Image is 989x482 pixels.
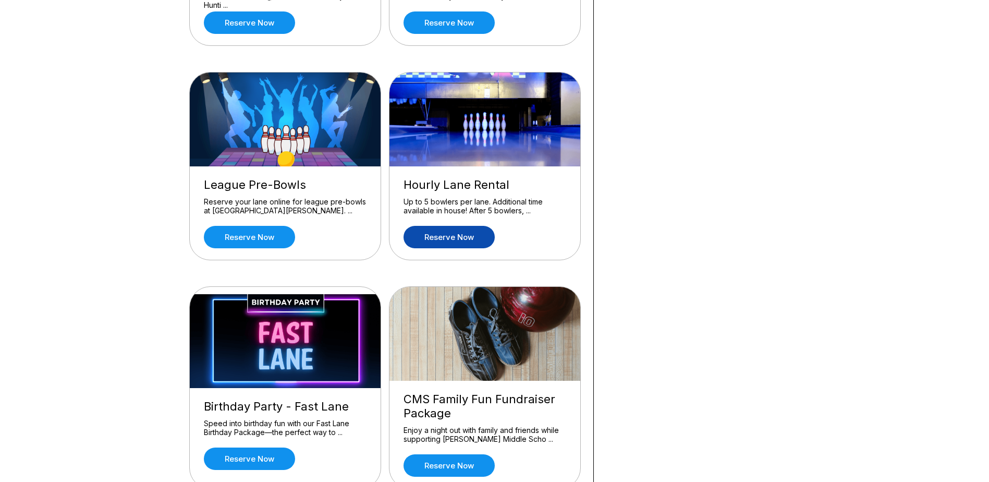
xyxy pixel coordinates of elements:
[204,419,367,437] div: Speed into birthday fun with our Fast Lane Birthday Package—the perfect way to ...
[404,454,495,477] a: Reserve now
[404,178,566,192] div: Hourly Lane Rental
[404,11,495,34] a: Reserve now
[204,178,367,192] div: League Pre-Bowls
[404,426,566,444] div: Enjoy a night out with family and friends while supporting [PERSON_NAME] Middle Scho ...
[404,392,566,420] div: CMS Family Fun Fundraiser Package
[389,287,581,381] img: CMS Family Fun Fundraiser Package
[204,197,367,215] div: Reserve your lane online for league pre-bowls at [GEOGRAPHIC_DATA][PERSON_NAME]. ...
[404,197,566,215] div: Up to 5 bowlers per lane. Additional time available in house! After 5 bowlers, ...
[204,226,295,248] a: Reserve now
[204,11,295,34] a: Reserve now
[389,73,581,166] img: Hourly Lane Rental
[190,73,382,166] img: League Pre-Bowls
[190,294,382,388] img: Birthday Party - Fast Lane
[204,400,367,414] div: Birthday Party - Fast Lane
[204,448,295,470] a: Reserve now
[404,226,495,248] a: Reserve now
